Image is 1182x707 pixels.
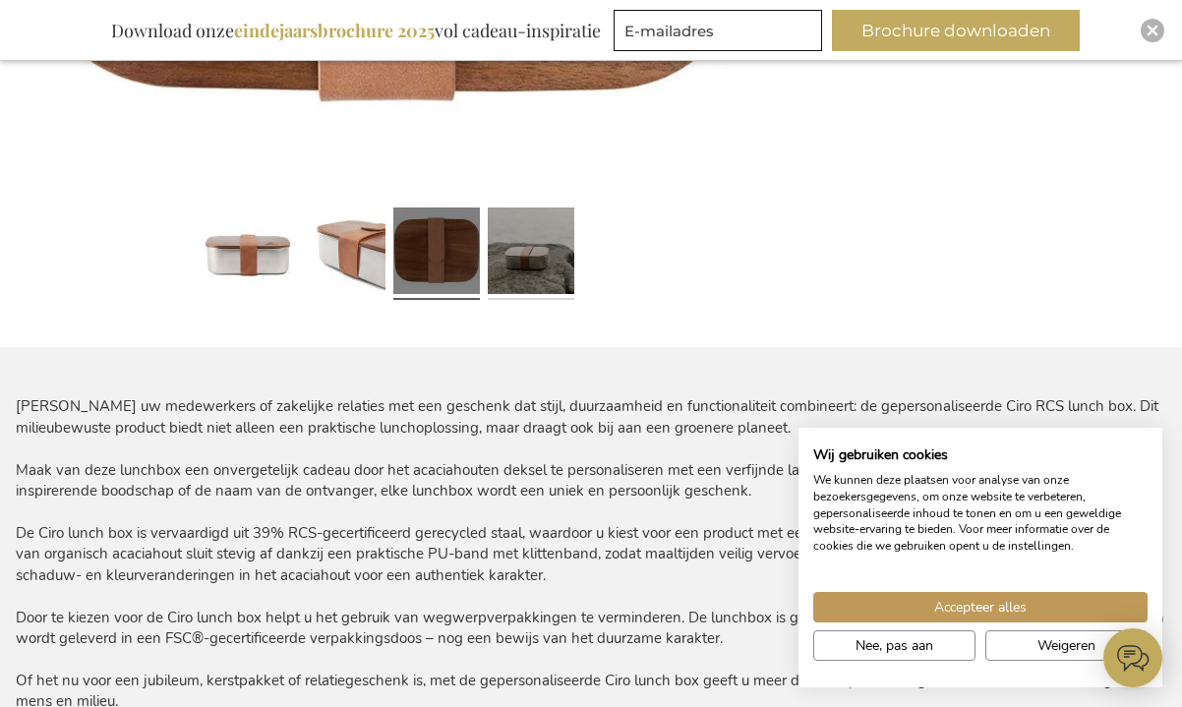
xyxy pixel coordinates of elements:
[813,446,1148,464] h2: Wij gebruiken cookies
[813,592,1148,622] button: Accepteer alle cookies
[393,200,480,308] a: Personalised Ciro RCS Lunch Box
[299,200,385,308] a: Personalised Ciro RCS Lunch Box
[856,635,933,656] span: Nee, pas aan
[813,472,1148,555] p: We kunnen deze plaatsen voor analyse van onze bezoekersgegevens, om onze website te verbeteren, g...
[1103,628,1162,687] iframe: belco-activator-frame
[102,10,610,51] div: Download onze vol cadeau-inspiratie
[1141,19,1164,42] div: Close
[832,10,1080,51] button: Brochure downloaden
[205,200,291,308] a: Personalised Ciro RCS Lunch Box
[614,10,822,51] input: E-mailadres
[614,10,828,57] form: marketing offers and promotions
[1037,635,1095,656] span: Weigeren
[234,19,435,42] b: eindejaarsbrochure 2025
[985,630,1148,661] button: Alle cookies weigeren
[1147,25,1158,36] img: Close
[934,597,1027,618] span: Accepteer alles
[813,630,975,661] button: Pas cookie voorkeuren aan
[488,200,574,308] a: Personalised Ciro RCS Lunch Box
